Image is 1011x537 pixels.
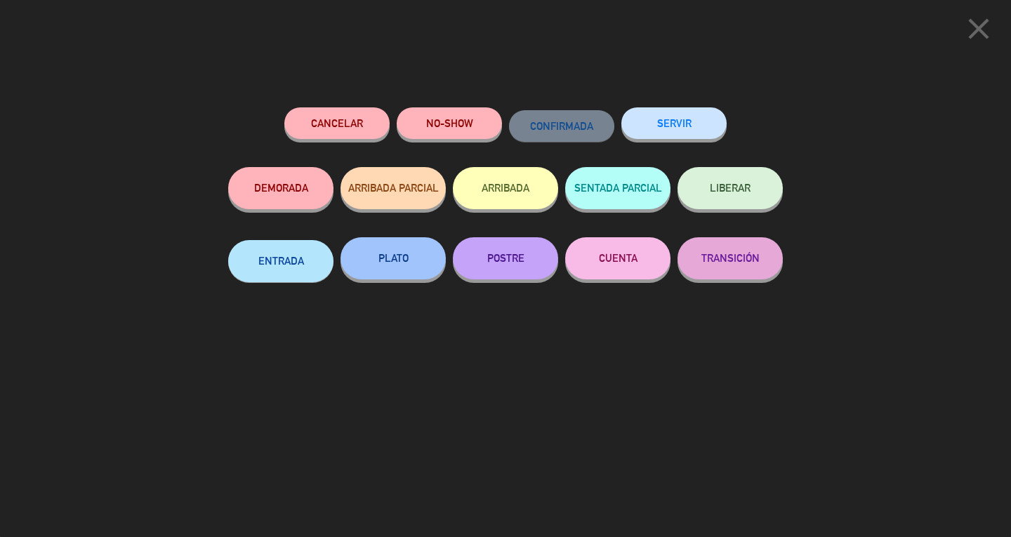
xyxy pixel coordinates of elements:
[530,120,593,132] span: CONFIRMADA
[710,182,751,194] span: LIBERAR
[509,110,614,142] button: CONFIRMADA
[565,237,670,279] button: CUENTA
[565,167,670,209] button: SENTADA PARCIAL
[341,237,446,279] button: PLATO
[284,107,390,139] button: Cancelar
[621,107,727,139] button: SERVIR
[678,167,783,209] button: LIBERAR
[453,167,558,209] button: ARRIBADA
[957,11,1000,52] button: close
[341,167,446,209] button: ARRIBADA PARCIAL
[453,237,558,279] button: POSTRE
[228,167,333,209] button: DEMORADA
[228,240,333,282] button: ENTRADA
[678,237,783,279] button: TRANSICIÓN
[397,107,502,139] button: NO-SHOW
[961,11,996,46] i: close
[348,182,439,194] span: ARRIBADA PARCIAL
